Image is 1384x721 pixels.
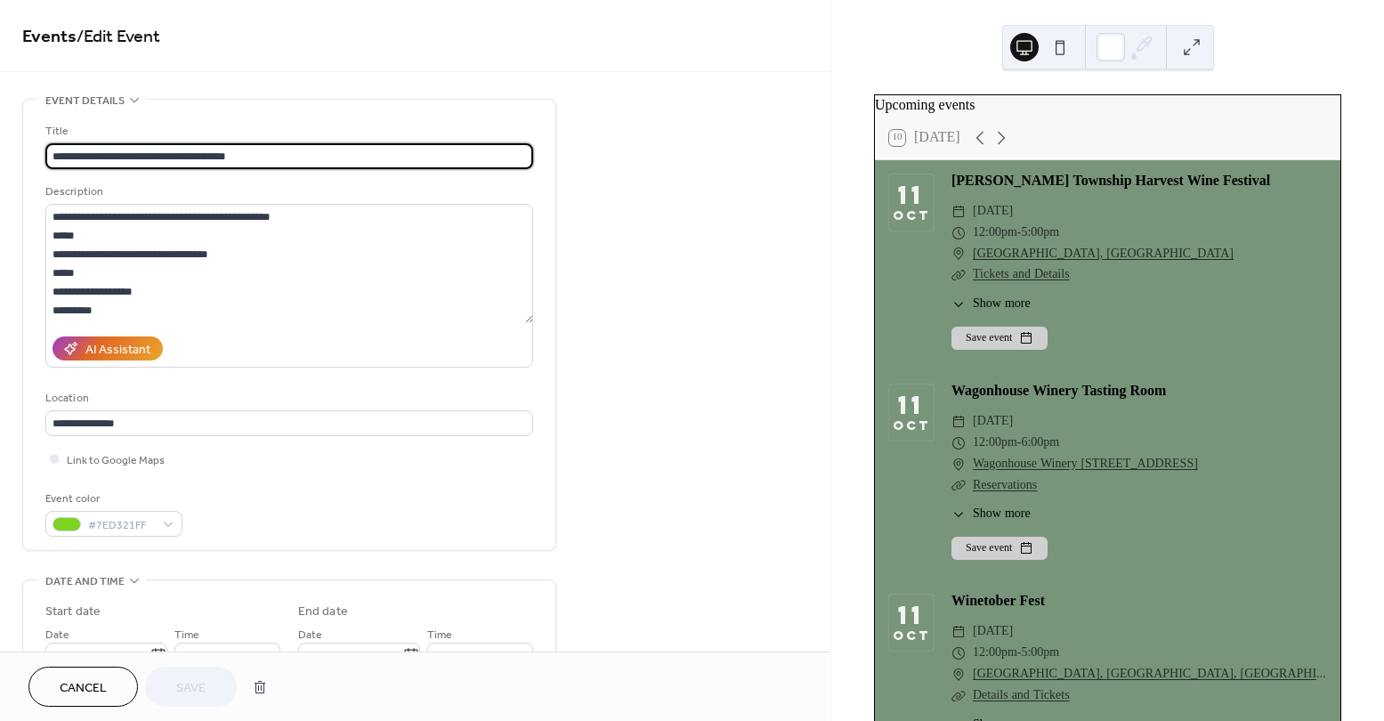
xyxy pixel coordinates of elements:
div: ​ [951,454,966,475]
span: [DATE] [973,621,1013,643]
span: Time [427,626,452,644]
div: 11 [898,394,925,417]
a: Reservations [973,474,1037,498]
button: ​Show more [951,505,1031,523]
span: 5:00pm [1021,643,1059,664]
div: ​ [951,201,966,223]
span: 12:00pm [973,643,1017,664]
span: Show more [973,505,1031,523]
div: Event color [45,490,179,508]
span: 6:00pm [1021,433,1059,454]
div: ​ [951,505,966,523]
div: 11 [898,604,925,627]
div: ​ [951,295,966,313]
div: ​ [951,433,966,454]
button: ​Show more [951,295,1031,313]
a: [GEOGRAPHIC_DATA], [GEOGRAPHIC_DATA], [GEOGRAPHIC_DATA] [973,664,1326,685]
div: Location [45,389,530,408]
div: Title [45,122,530,141]
div: Description [45,182,530,201]
button: AI Assistant [53,336,163,360]
div: AI Assistant [85,341,150,360]
button: Save event [951,327,1048,350]
div: 11 [898,184,925,207]
a: Winetober Fest [951,588,1045,615]
span: Cancel [60,679,107,698]
span: - [1017,223,1022,244]
div: ​ [951,664,966,685]
span: Date [45,626,69,644]
span: - [1017,643,1022,664]
div: ​ [951,244,966,265]
div: Oct [893,630,930,642]
span: 12:00pm [973,433,1017,454]
div: Upcoming events [875,95,1340,117]
span: [DATE] [973,201,1013,223]
span: / Edit Event [77,20,160,54]
div: ​ [951,621,966,643]
span: Date [298,626,322,644]
div: ​ [951,643,966,664]
button: Save event [951,537,1048,560]
a: Events [22,20,77,54]
div: ​ [951,475,966,497]
span: - [1017,433,1022,454]
div: ​ [951,411,966,433]
span: #7ED321FF [88,516,154,535]
div: ​ [951,264,966,286]
div: Oct [893,210,930,222]
span: Show more [973,295,1031,313]
div: Start date [45,603,101,621]
span: Date and time [45,572,125,591]
a: Wagonhouse Winery [STREET_ADDRESS] [973,454,1198,475]
div: Oct [893,420,930,432]
button: Cancel [28,667,138,707]
a: Tickets and Details [973,263,1070,287]
span: 5:00pm [1021,223,1059,244]
span: 12:00pm [973,223,1017,244]
span: Link to Google Maps [67,451,165,470]
a: [PERSON_NAME] Township Harvest Wine Festival [951,168,1270,195]
a: [GEOGRAPHIC_DATA], [GEOGRAPHIC_DATA] [973,244,1234,265]
span: Time [174,626,199,644]
div: ​ [951,685,966,707]
a: Details and Tickets [973,684,1070,708]
span: Event details [45,92,125,110]
span: [DATE] [973,411,1013,433]
a: Wagonhouse Winery Tasting Room [951,378,1166,405]
div: ​ [951,223,966,244]
div: End date [298,603,348,621]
